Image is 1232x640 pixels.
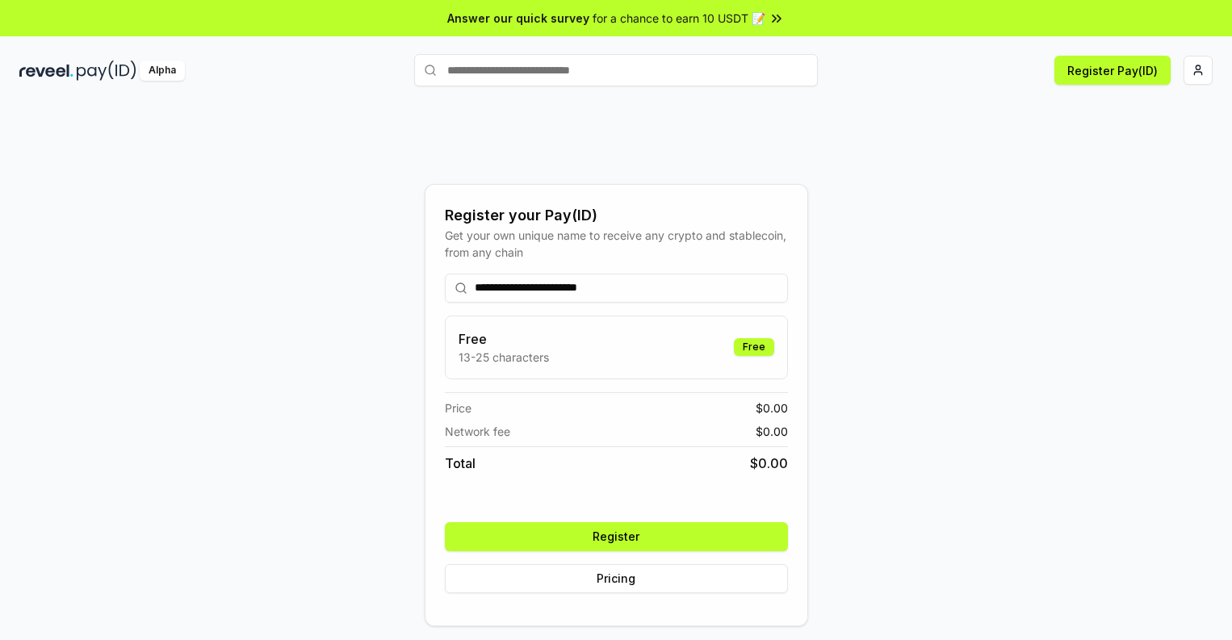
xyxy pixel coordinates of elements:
[19,61,73,81] img: reveel_dark
[77,61,136,81] img: pay_id
[445,564,788,593] button: Pricing
[459,329,549,349] h3: Free
[756,399,788,416] span: $ 0.00
[445,423,510,440] span: Network fee
[445,204,788,227] div: Register your Pay(ID)
[750,454,788,473] span: $ 0.00
[459,349,549,366] p: 13-25 characters
[734,338,774,356] div: Free
[445,522,788,551] button: Register
[445,454,476,473] span: Total
[447,10,589,27] span: Answer our quick survey
[445,227,788,261] div: Get your own unique name to receive any crypto and stablecoin, from any chain
[140,61,185,81] div: Alpha
[445,399,471,416] span: Price
[1054,56,1171,85] button: Register Pay(ID)
[756,423,788,440] span: $ 0.00
[593,10,765,27] span: for a chance to earn 10 USDT 📝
